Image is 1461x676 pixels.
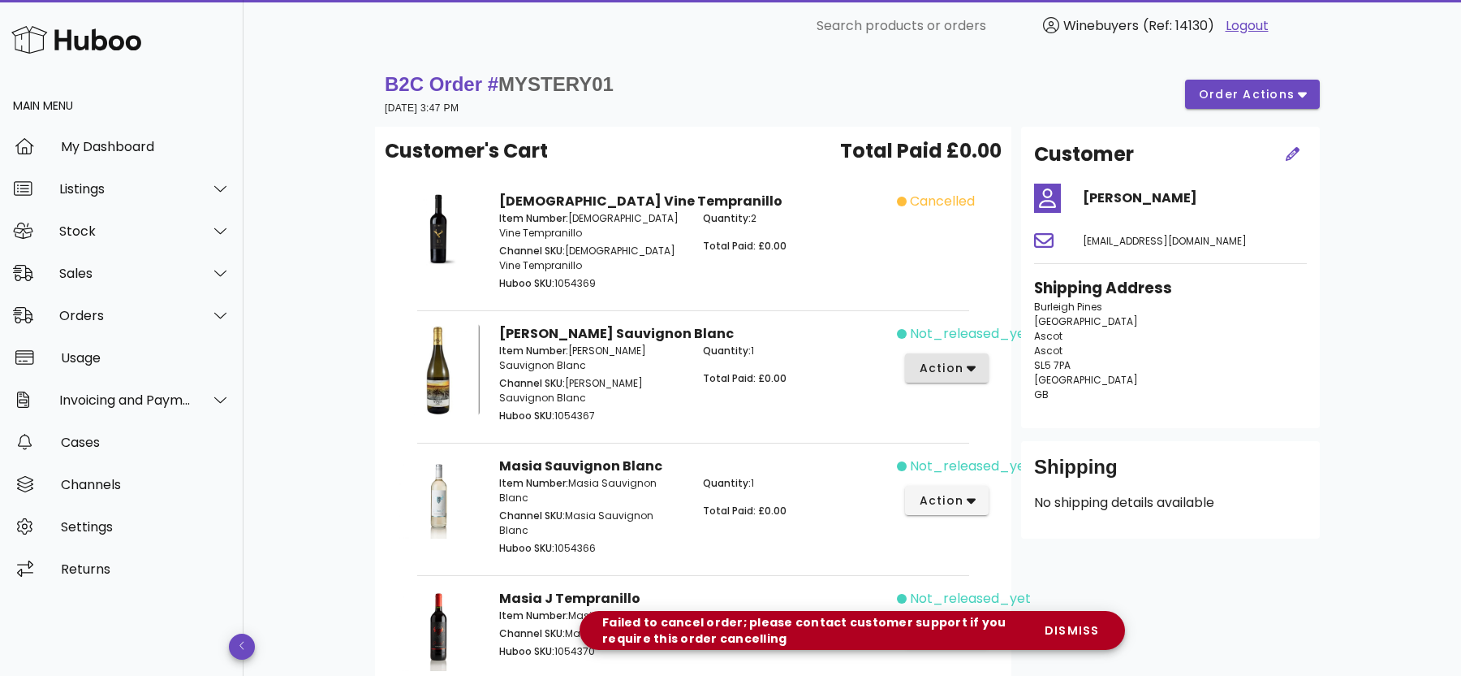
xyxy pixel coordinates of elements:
p: 1054367 [499,409,683,423]
span: [EMAIL_ADDRESS][DOMAIN_NAME] [1083,234,1247,248]
button: action [905,486,989,515]
strong: Masia J Tempranillo [499,589,640,608]
span: Huboo SKU: [499,409,554,422]
span: not_released_yet [910,589,1031,609]
span: Quantity: [703,344,751,357]
div: My Dashboard [61,139,231,154]
span: Winebuyers [1063,16,1139,35]
p: [DEMOGRAPHIC_DATA] Vine Tempranillo [499,211,683,240]
h3: Shipping Address [1034,277,1307,300]
span: not_released_yet [910,324,1031,344]
span: Item Number: [499,476,568,490]
span: not_released_yet [910,457,1031,476]
span: Huboo SKU: [499,644,554,658]
p: Masia J Tempranillo [499,609,683,623]
span: (Ref: 14130) [1143,16,1214,35]
strong: [PERSON_NAME] Sauvignon Blanc [499,324,734,343]
div: Returns [61,561,231,577]
span: Burleigh Pines [1034,300,1102,314]
span: action [918,360,963,377]
p: [PERSON_NAME] Sauvignon Blanc [499,344,683,373]
span: Huboo SKU: [499,276,554,290]
span: Ascot [1034,329,1062,343]
p: 1054369 [499,276,683,291]
p: 1 [703,344,887,358]
div: Orders [59,308,192,323]
span: Quantity: [703,609,751,622]
div: Settings [61,519,231,535]
button: dismiss [1031,614,1112,647]
div: Stock [59,223,192,239]
p: Masia Sauvignon Blanc [499,476,683,505]
button: order actions [1185,80,1320,109]
p: [PERSON_NAME] Sauvignon Blanc [499,376,683,405]
div: Cases [61,435,231,450]
button: action [905,353,989,383]
div: Shipping [1034,454,1307,493]
div: Failed to cancel order; please contact customer support if you require this order cancelling [593,614,1031,647]
span: MYSTERY01 [498,73,614,95]
span: Channel SKU: [499,376,565,390]
div: Invoicing and Payments [59,392,192,408]
span: Total Paid: £0.00 [703,504,787,518]
p: 1054366 [499,541,683,556]
img: Product Image [398,324,480,415]
span: GB [1034,388,1049,401]
span: Total Paid: £0.00 [703,371,787,385]
span: SL5 7PA [1034,358,1071,372]
h4: [PERSON_NAME] [1083,188,1307,208]
strong: B2C Order # [385,73,614,95]
span: action [918,492,963,509]
div: Sales [59,266,192,281]
p: Masia Sauvignon Blanc [499,509,683,538]
p: 2 [703,211,887,226]
div: Usage [61,350,231,366]
strong: Masia Sauvignon Blanc [499,457,662,475]
span: [GEOGRAPHIC_DATA] [1034,373,1138,387]
span: Quantity: [703,476,751,490]
h2: Customer [1034,140,1134,169]
span: Ascot [1034,344,1062,357]
p: No shipping details available [1034,493,1307,513]
span: [GEOGRAPHIC_DATA] [1034,314,1138,328]
img: Huboo Logo [11,22,141,57]
small: [DATE] 3:47 PM [385,102,459,114]
span: Huboo SKU: [499,541,554,555]
span: Item Number: [499,211,568,225]
strong: [DEMOGRAPHIC_DATA] Vine Tempranillo [499,192,782,210]
img: Product Image [398,589,480,671]
span: cancelled [910,192,975,211]
span: Item Number: [499,344,568,357]
p: 1 [703,609,887,623]
span: Item Number: [499,609,568,622]
p: 1054370 [499,644,683,659]
span: Channel SKU: [499,244,565,258]
span: Channel SKU: [499,626,565,640]
span: Quantity: [703,211,751,225]
span: Total Paid £0.00 [840,136,1002,166]
span: dismiss [1044,622,1099,639]
span: Total Paid: £0.00 [703,239,787,253]
img: Product Image [398,457,480,539]
a: Logout [1226,16,1269,36]
p: [DEMOGRAPHIC_DATA] Vine Tempranillo [499,244,683,273]
span: Customer's Cart [385,136,548,166]
div: Channels [61,477,231,492]
p: 1 [703,476,887,491]
span: order actions [1198,86,1295,103]
p: Masia J Tempranillo [499,626,683,641]
img: Product Image [398,192,480,274]
div: Listings [59,181,192,197]
span: Channel SKU: [499,509,565,522]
